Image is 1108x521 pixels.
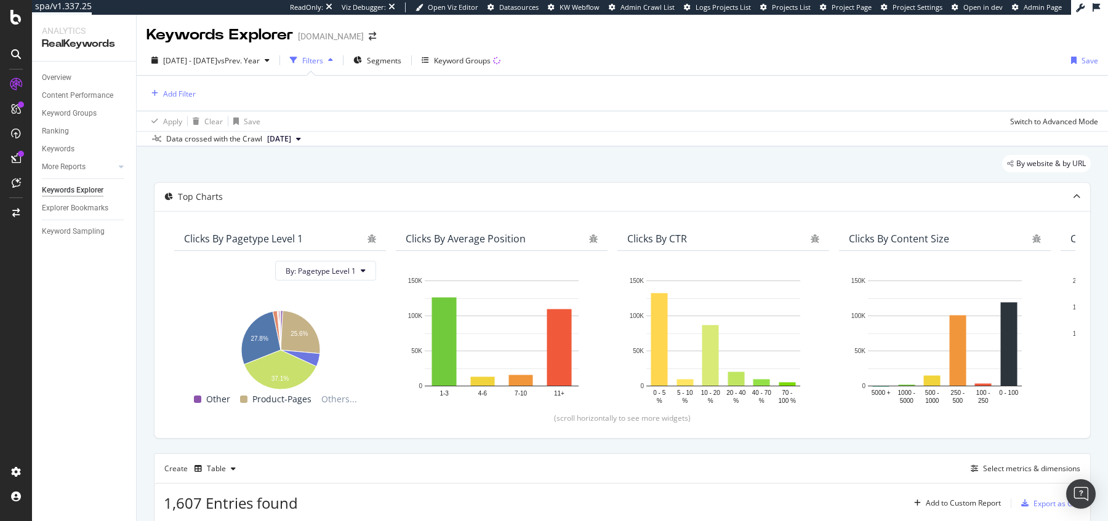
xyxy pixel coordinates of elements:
[633,348,644,354] text: 50K
[184,233,303,245] div: Clicks By Pagetype Level 1
[42,71,71,84] div: Overview
[926,499,1001,507] div: Add to Custom Report
[548,2,600,12] a: KW Webflow
[367,55,401,66] span: Segments
[262,132,306,146] button: [DATE]
[999,389,1019,396] text: 0 - 100
[627,274,819,407] svg: A chart.
[164,459,241,479] div: Create
[342,2,386,12] div: Viz Debugger:
[42,37,126,51] div: RealKeywords
[1012,2,1062,12] a: Admin Page
[406,274,598,407] svg: A chart.
[488,2,539,12] a: Datasources
[782,389,792,396] text: 70 -
[42,202,108,215] div: Explorer Bookmarks
[298,30,364,42] div: [DOMAIN_NAME]
[752,389,772,396] text: 40 - 70
[42,225,127,238] a: Keyword Sampling
[285,50,338,70] button: Filters
[411,348,422,354] text: 50K
[271,376,289,383] text: 37.1%
[291,331,308,338] text: 25.6%
[169,413,1075,423] div: (scroll horizontally to see more widgets)
[627,233,687,245] div: Clicks By CTR
[316,392,362,407] span: Others...
[428,2,478,12] span: Open Viz Editor
[417,50,505,70] button: Keyword Groups
[1005,111,1098,131] button: Switch to Advanced Mode
[408,312,423,319] text: 100K
[950,389,965,396] text: 250 -
[1073,304,1088,311] text: 150K
[881,2,942,12] a: Project Settings
[147,86,196,101] button: Add Filter
[1002,155,1091,172] div: legacy label
[1066,479,1096,509] div: Open Intercom Messenger
[415,2,478,12] a: Open Viz Editor
[1016,160,1086,167] span: By website & by URL
[640,383,644,389] text: 0
[726,389,746,396] text: 20 - 40
[1032,234,1041,243] div: bug
[42,71,127,84] a: Overview
[42,184,103,197] div: Keywords Explorer
[163,55,217,66] span: [DATE] - [DATE]
[1034,498,1081,509] div: Export as CSV
[657,397,662,404] text: %
[708,397,713,404] text: %
[820,2,872,12] a: Project Page
[147,50,275,70] button: [DATE] - [DATE]vsPrev. Year
[759,397,765,404] text: %
[862,383,865,389] text: 0
[190,459,241,479] button: Table
[188,111,223,131] button: Clear
[772,2,811,12] span: Projects List
[976,389,990,396] text: 100 -
[554,390,564,397] text: 11+
[620,2,675,12] span: Admin Crawl List
[348,50,406,70] button: Segments
[851,277,866,284] text: 150K
[983,463,1080,474] div: Select metrics & dimensions
[701,389,721,396] text: 10 - 20
[609,2,675,12] a: Admin Crawl List
[163,116,182,127] div: Apply
[42,143,74,156] div: Keywords
[677,389,693,396] text: 5 - 10
[207,465,226,472] div: Table
[184,304,376,392] svg: A chart.
[952,397,963,404] text: 500
[1024,2,1062,12] span: Admin Page
[204,116,223,127] div: Clear
[275,261,376,280] button: By: Pagetype Level 1
[440,390,449,397] text: 1-3
[42,225,105,238] div: Keyword Sampling
[779,397,796,404] text: 100 %
[872,389,891,396] text: 5000 +
[147,25,293,46] div: Keywords Explorer
[406,233,526,245] div: Clicks By Average Position
[733,397,739,404] text: %
[925,389,939,396] text: 500 -
[42,161,115,173] a: More Reports
[267,133,291,145] span: 2025 Sep. 6th
[147,111,182,131] button: Apply
[42,143,127,156] a: Keywords
[499,2,539,12] span: Datasources
[684,2,751,12] a: Logs Projects List
[42,125,69,138] div: Ranking
[290,2,323,12] div: ReadOnly:
[419,383,422,389] text: 0
[696,2,751,12] span: Logs Projects List
[244,116,260,127] div: Save
[952,2,1003,12] a: Open in dev
[893,2,942,12] span: Project Settings
[252,392,311,407] span: Product-Pages
[925,397,939,404] text: 1000
[42,107,127,120] a: Keyword Groups
[302,55,323,66] div: Filters
[478,390,488,397] text: 4-6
